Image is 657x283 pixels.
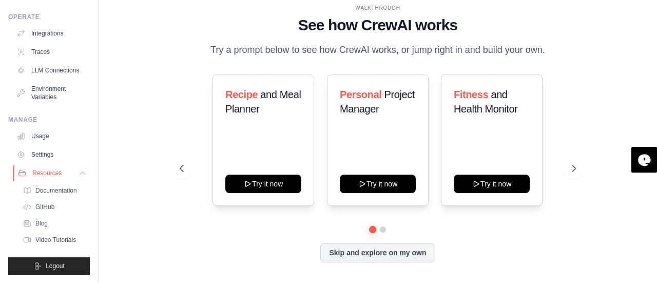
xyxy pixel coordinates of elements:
h1: See how CrewAI works [180,16,575,34]
button: Try it now [225,175,301,193]
span: Resources [32,169,62,177]
a: Documentation [18,183,90,198]
iframe: Chat Widget [606,234,657,283]
span: Project Manager [340,89,415,115]
span: Personal [340,89,381,100]
div: Manage [8,116,90,124]
p: Try a prompt below to see how CrewAI works, or jump right in and build your own. [205,43,550,58]
a: Usage [12,128,90,144]
button: Logout [8,257,90,275]
div: Operate [8,13,90,21]
a: LLM Connections [12,62,90,79]
a: Traces [12,44,90,60]
span: Logout [46,262,65,270]
button: Try it now [454,175,530,193]
span: Video Tutorials [35,236,76,244]
span: Recipe [225,89,258,100]
a: Video Tutorials [18,233,90,247]
button: Skip and explore on my own [320,243,435,262]
a: Settings [12,146,90,163]
div: WALKTHROUGH [180,4,575,12]
span: Blog [35,219,48,228]
span: Documentation [35,186,77,195]
a: Environment Variables [12,81,90,105]
span: and Meal Planner [225,89,301,115]
a: GitHub [18,200,90,214]
a: Blog [18,216,90,231]
span: GitHub [35,203,54,211]
span: and Health Monitor [454,89,517,115]
button: Try it now [340,175,416,193]
a: Integrations [12,25,90,42]
button: Resources [13,165,91,181]
span: Fitness [454,89,488,100]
